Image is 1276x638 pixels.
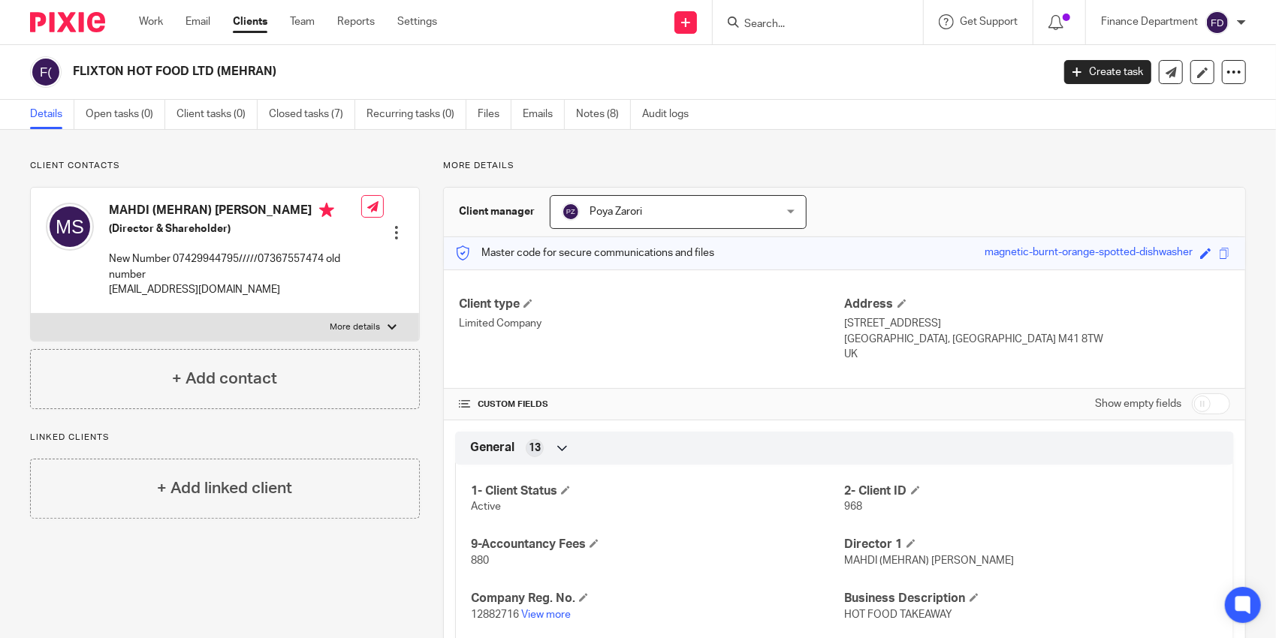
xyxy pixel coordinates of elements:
h4: 2- Client ID [845,483,1218,499]
p: New Number 07429944795/////07367557474 old number [109,251,361,282]
a: Notes (8) [576,100,631,129]
a: Recurring tasks (0) [367,100,466,129]
p: More details [443,160,1246,172]
i: Primary [319,203,334,218]
span: Poya Zarori [590,206,642,217]
h4: Address [845,296,1230,312]
h4: + Add linked client [157,477,292,500]
p: [STREET_ADDRESS] [845,316,1230,331]
a: Clients [233,14,267,29]
img: svg%3E [30,56,62,88]
a: Audit logs [642,100,700,129]
div: magnetic-burnt-orange-spotted-dishwasher [985,245,1193,262]
h4: Business Description [845,591,1218,606]
h5: (Director & Shareholder) [109,221,361,236]
a: Reports [337,14,375,29]
p: Limited Company [459,316,844,331]
a: Open tasks (0) [86,100,165,129]
a: Team [290,14,315,29]
span: 880 [471,555,489,566]
span: 968 [845,501,863,512]
h4: 1- Client Status [471,483,844,499]
p: Master code for secure communications and files [455,245,714,260]
span: MAHDI (MEHRAN) [PERSON_NAME] [845,555,1015,566]
p: UK [845,347,1230,362]
h4: Company Reg. No. [471,591,844,606]
p: More details [330,321,380,333]
a: Settings [397,14,437,29]
a: Work [139,14,163,29]
a: Create task [1064,60,1151,84]
p: [EMAIL_ADDRESS][DOMAIN_NAME] [109,282,361,297]
p: Linked clients [30,432,420,444]
h3: Client manager [459,204,535,219]
span: 13 [529,441,541,456]
a: Client tasks (0) [176,100,258,129]
a: Closed tasks (7) [269,100,355,129]
h4: 9-Accountancy Fees [471,537,844,552]
span: Get Support [960,17,1018,27]
span: Active [471,501,501,512]
span: HOT FOOD TAKEAWAY [845,609,953,620]
span: 12882716 [471,609,519,620]
input: Search [743,18,878,32]
p: [GEOGRAPHIC_DATA], [GEOGRAPHIC_DATA] M41 8TW [845,332,1230,347]
span: General [470,440,514,456]
h4: MAHDI (MEHRAN) [PERSON_NAME] [109,203,361,221]
img: svg%3E [46,203,94,251]
a: Details [30,100,74,129]
img: svg%3E [562,203,580,221]
label: Show empty fields [1095,396,1181,411]
a: Email [186,14,210,29]
h2: FLIXTON HOT FOOD LTD (MEHRAN) [73,64,848,80]
img: svg%3E [1205,11,1229,35]
img: Pixie [30,12,105,32]
h4: CUSTOM FIELDS [459,399,844,411]
p: Finance Department [1101,14,1198,29]
h4: Director 1 [845,537,1218,552]
a: View more [521,609,571,620]
a: Files [478,100,511,129]
p: Client contacts [30,160,420,172]
h4: Client type [459,296,844,312]
h4: + Add contact [172,367,277,390]
a: Emails [523,100,565,129]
